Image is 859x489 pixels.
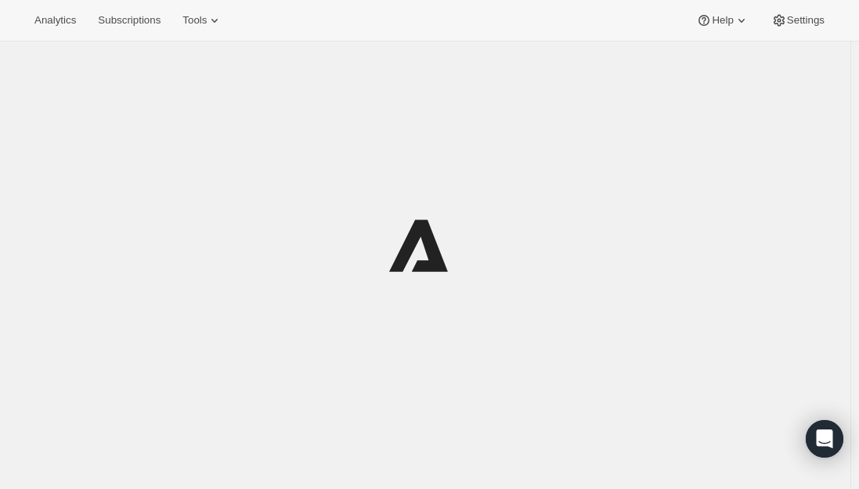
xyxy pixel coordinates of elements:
[34,14,76,27] span: Analytics
[173,9,232,31] button: Tools
[98,14,161,27] span: Subscriptions
[88,9,170,31] button: Subscriptions
[787,14,825,27] span: Settings
[712,14,733,27] span: Help
[182,14,207,27] span: Tools
[687,9,758,31] button: Help
[806,420,843,458] div: Open Intercom Messenger
[25,9,85,31] button: Analytics
[762,9,834,31] button: Settings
